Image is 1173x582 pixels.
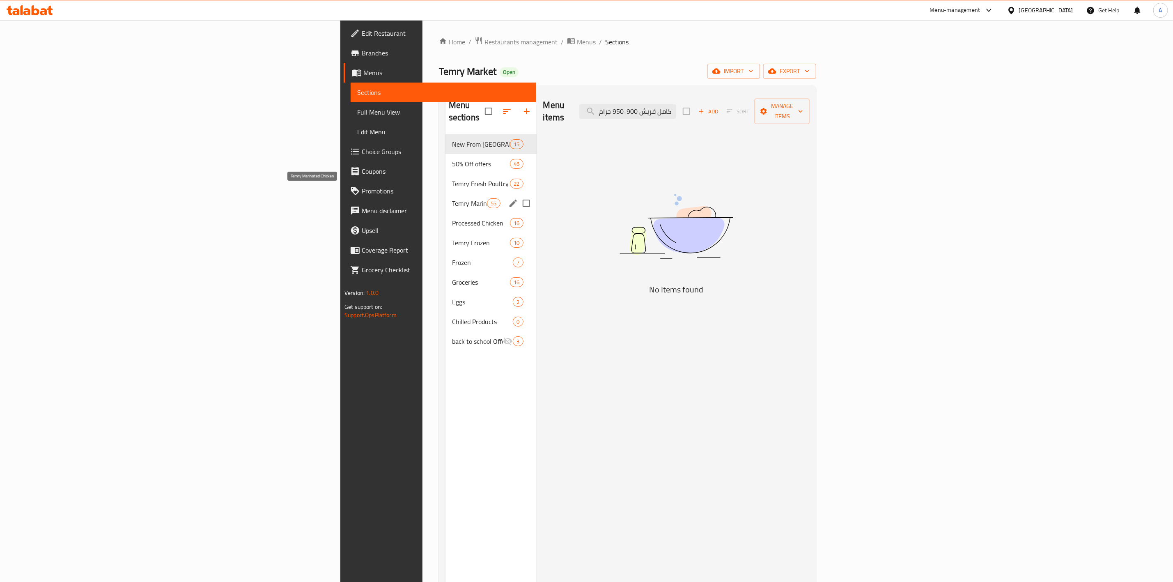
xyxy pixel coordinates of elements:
[445,233,537,253] div: Temry Frozen10
[510,180,523,188] span: 22
[362,225,530,235] span: Upsell
[351,83,536,102] a: Sections
[452,297,513,307] span: Eggs
[452,277,510,287] span: Groceries
[363,68,530,78] span: Menus
[574,283,779,296] h5: No Items found
[362,48,530,58] span: Branches
[721,105,755,118] span: Select section first
[452,258,513,267] span: Frozen
[362,28,530,38] span: Edit Restaurant
[357,127,530,137] span: Edit Menu
[770,66,810,76] span: export
[487,200,500,207] span: 55
[763,64,816,79] button: export
[695,105,721,118] button: Add
[452,198,487,208] span: Temry Marinated Chicken
[445,174,537,193] div: Temry Fresh Poultry22
[510,159,523,169] div: items
[930,5,980,15] div: Menu-management
[445,154,537,174] div: 50% Off offers46
[510,277,523,287] div: items
[351,122,536,142] a: Edit Menu
[452,336,503,346] span: back to school Offers
[445,312,537,331] div: Chilled Products0
[1159,6,1162,15] span: A
[507,197,519,209] button: edit
[510,238,523,248] div: items
[344,201,536,221] a: Menu disclaimer
[497,101,517,121] span: Sort sections
[543,99,569,124] h2: Menu items
[513,258,523,267] div: items
[445,331,537,351] div: back to school Offers3
[510,139,523,149] div: items
[452,218,510,228] span: Processed Chicken
[344,43,536,63] a: Branches
[480,103,497,120] span: Select all sections
[362,186,530,196] span: Promotions
[344,181,536,201] a: Promotions
[357,87,530,97] span: Sections
[513,317,523,327] div: items
[510,218,523,228] div: items
[510,219,523,227] span: 16
[599,37,602,47] li: /
[344,240,536,260] a: Coverage Report
[344,142,536,161] a: Choice Groups
[1019,6,1073,15] div: [GEOGRAPHIC_DATA]
[755,99,810,124] button: Manage items
[697,107,719,116] span: Add
[503,336,513,346] svg: Inactive section
[362,206,530,216] span: Menu disclaimer
[579,104,676,119] input: search
[452,317,513,327] span: Chilled Products
[513,297,523,307] div: items
[574,172,779,281] img: dish.svg
[362,265,530,275] span: Grocery Checklist
[510,239,523,247] span: 10
[695,105,721,118] span: Add item
[344,63,536,83] a: Menus
[510,278,523,286] span: 16
[452,159,510,169] div: 50% Off offers
[487,198,500,208] div: items
[344,310,397,320] a: Support.OpsPlatform
[513,338,523,345] span: 3
[351,102,536,122] a: Full Menu View
[577,37,596,47] span: Menus
[761,101,803,122] span: Manage items
[452,139,510,149] div: New From Temry
[714,66,753,76] span: import
[445,193,537,213] div: Temry Marinated Chicken55edit
[445,272,537,292] div: Groceries16
[567,37,596,47] a: Menus
[513,318,523,326] span: 0
[452,179,510,189] span: Temry Fresh Poultry
[513,259,523,267] span: 7
[344,23,536,43] a: Edit Restaurant
[366,288,379,298] span: 1.0.0
[344,288,365,298] span: Version:
[707,64,760,79] button: import
[445,134,537,154] div: New From [GEOGRAPHIC_DATA]15
[439,37,816,47] nav: breadcrumb
[362,245,530,255] span: Coverage Report
[344,161,536,181] a: Coupons
[561,37,564,47] li: /
[510,140,523,148] span: 15
[510,179,523,189] div: items
[362,147,530,156] span: Choice Groups
[510,160,523,168] span: 46
[344,260,536,280] a: Grocery Checklist
[344,221,536,240] a: Upsell
[445,253,537,272] div: Frozen7
[513,336,523,346] div: items
[513,298,523,306] span: 2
